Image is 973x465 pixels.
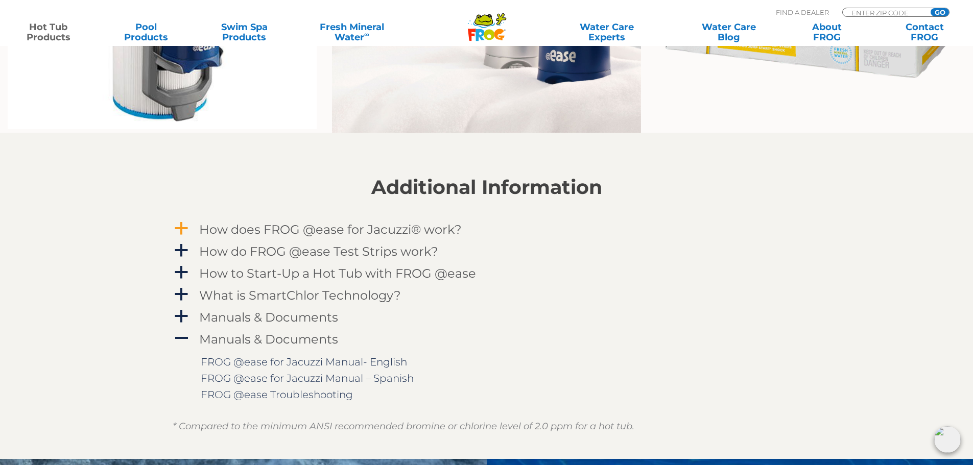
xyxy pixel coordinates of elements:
[304,22,399,42] a: Fresh MineralWater∞
[173,264,801,283] a: a How to Start-Up a Hot Tub with FROG @ease
[776,8,829,17] p: Find A Dealer
[173,308,801,327] a: a Manuals & Documents
[199,223,462,236] h4: How does FROG @ease for Jacuzzi® work?
[174,265,189,280] span: a
[174,309,189,324] span: a
[199,244,438,258] h4: How do FROG @ease Test Strips work?
[174,331,189,346] span: A
[173,220,801,239] a: a How does FROG @ease for Jacuzzi® work?
[201,372,414,384] a: FROG @ease for Jacuzzi Manual – Spanish
[173,421,634,432] em: * Compared to the minimum ANSI recommended bromine or chlorine level of 2.0 ppm for a hot tub.
[201,388,353,401] a: FROG @ease Troubleshooting
[173,286,801,305] a: a What is SmartChlor Technology?
[201,356,407,368] a: FROG @ease for Jacuzzi Manual- English
[10,22,86,42] a: Hot TubProducts
[173,242,801,261] a: a How do FROG @ease Test Strips work?
[887,22,963,42] a: ContactFROG
[545,22,669,42] a: Water CareExperts
[199,310,338,324] h4: Manuals & Documents
[173,176,801,199] h2: Additional Information
[206,22,282,42] a: Swim SpaProducts
[691,22,767,42] a: Water CareBlog
[199,266,476,280] h4: How to Start-Up a Hot Tub with FROG @ease
[174,287,189,302] span: a
[934,426,961,453] img: openIcon
[174,243,189,258] span: a
[931,8,949,16] input: GO
[850,8,919,17] input: Zip Code Form
[108,22,184,42] a: PoolProducts
[173,330,801,349] a: A Manuals & Documents
[174,221,189,236] span: a
[364,30,369,38] sup: ∞
[199,332,338,346] h4: Manuals & Documents
[199,288,401,302] h4: What is SmartChlor Technology?
[789,22,865,42] a: AboutFROG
